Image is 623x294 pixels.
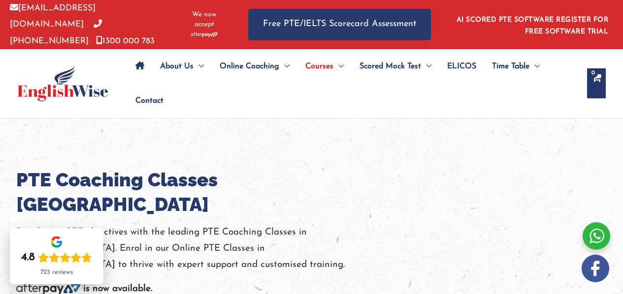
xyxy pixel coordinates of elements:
[352,49,439,84] a: Scored Mock TestMenu Toggle
[40,268,73,276] div: 723 reviews
[297,49,352,84] a: CoursesMenu Toggle
[96,37,155,45] a: 1300 000 783
[128,49,577,118] nav: Site Navigation: Main Menu
[160,49,194,84] span: About Us
[333,49,344,84] span: Menu Toggle
[587,68,606,98] a: View Shopping Cart, empty
[10,4,96,29] a: [EMAIL_ADDRESS][DOMAIN_NAME]
[492,49,529,84] span: Time Table
[451,8,613,40] aside: Header Widget 1
[484,49,548,84] a: Time TableMenu Toggle
[248,9,431,40] a: Free PTE/IELTS Scorecard Assessment
[21,251,92,265] div: Rating: 4.8 out of 5
[191,32,218,37] img: Afterpay-Logo
[220,49,279,84] span: Online Coaching
[305,49,333,84] span: Courses
[457,16,609,35] a: AI SCORED PTE SOFTWARE REGISTER FOR FREE SOFTWARE TRIAL
[360,49,421,84] span: Scored Mock Test
[152,49,212,84] a: About UsMenu Toggle
[421,49,431,84] span: Menu Toggle
[21,251,35,265] div: 4.8
[439,49,484,84] a: ELICOS
[16,224,361,273] p: Reach your PTE objectives with the leading PTE Coaching Classes in [GEOGRAPHIC_DATA]. Enrol in ou...
[279,49,290,84] span: Menu Toggle
[185,10,224,29] span: We now accept
[10,20,102,45] a: [PHONE_NUMBER]
[83,284,152,294] b: is now available.
[16,168,361,217] h1: PTE Coaching Classes [GEOGRAPHIC_DATA]
[135,84,164,118] span: Contact
[529,49,540,84] span: Menu Toggle
[582,255,609,282] img: white-facebook.png
[194,49,204,84] span: Menu Toggle
[447,49,476,84] span: ELICOS
[212,49,297,84] a: Online CoachingMenu Toggle
[17,66,108,101] img: cropped-ew-logo
[128,84,164,118] a: Contact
